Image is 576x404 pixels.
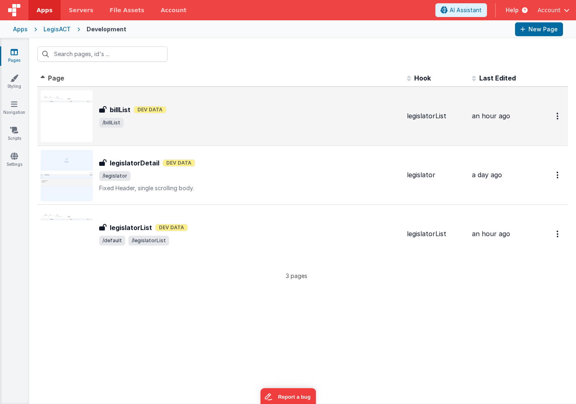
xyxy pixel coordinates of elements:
span: Dev Data [163,159,195,167]
div: LegisACT [43,25,71,33]
div: legislatorList [407,111,465,121]
span: Apps [37,6,52,14]
div: Apps [13,25,28,33]
span: Account [537,6,561,14]
div: legislator [407,170,465,180]
div: legislatorList [407,229,465,239]
p: 3 pages [37,272,556,280]
span: Dev Data [134,106,166,113]
span: /legislatorList [128,236,169,245]
span: Page [48,74,64,82]
span: Hook [414,74,431,82]
span: Help [506,6,519,14]
h3: legislatorDetail [110,158,159,168]
button: AI Assistant [435,3,487,17]
span: Servers [69,6,93,14]
span: /legislator [99,171,130,181]
h3: billList [110,105,130,115]
button: Account [537,6,569,14]
p: Fixed Header, single scrolling body. [99,184,400,192]
button: New Page [515,22,563,36]
span: an hour ago [472,112,510,120]
button: Options [552,167,565,183]
input: Search pages, id's ... [37,46,167,62]
span: Dev Data [155,224,188,231]
span: /billList [99,118,124,128]
h3: legislatorList [110,223,152,232]
span: Last Edited [479,74,516,82]
span: AI Assistant [450,6,482,14]
span: /default [99,236,125,245]
div: Development [87,25,126,33]
button: Options [552,108,565,124]
span: File Assets [110,6,145,14]
span: an hour ago [472,230,510,238]
span: a day ago [472,171,502,179]
button: Options [552,226,565,242]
